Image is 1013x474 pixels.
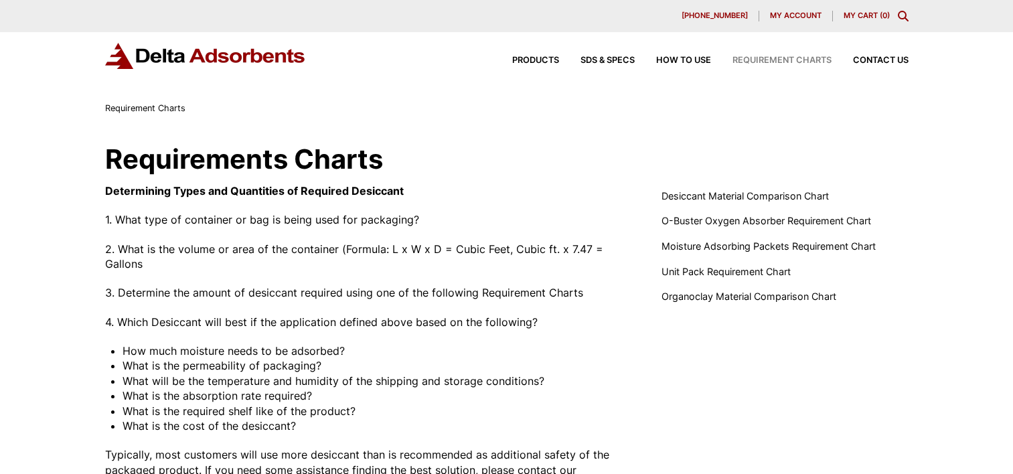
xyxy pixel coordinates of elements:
[832,56,909,65] a: Contact Us
[770,12,822,19] span: My account
[123,404,629,418] li: What is the required shelf like of the product?
[105,242,630,272] p: 2. What is the volume or area of the container (Formula: L x W x D = Cubic Feet, Cubic ft. x 7.47...
[105,212,630,227] p: 1. What type of container or bag is being used for packaging?
[580,56,635,65] span: SDS & SPECS
[898,11,909,21] div: Toggle Modal Content
[661,189,829,204] a: Desiccant Material Comparison Chart
[656,56,711,65] span: How to Use
[682,12,748,19] span: [PHONE_NUMBER]
[105,43,306,69] img: Delta Adsorbents
[661,214,871,228] a: O-Buster Oxygen Absorber Requirement Chart
[853,56,909,65] span: Contact Us
[559,56,635,65] a: SDS & SPECS
[512,56,559,65] span: Products
[671,11,759,21] a: [PHONE_NUMBER]
[661,289,836,304] a: Organoclay Material Comparison Chart
[491,56,559,65] a: Products
[661,264,791,279] a: Unit Pack Requirement Chart
[661,239,876,254] a: Moisture Adsorbing Packets Requirement Chart
[123,418,629,433] li: What is the cost of the desiccant?
[844,11,890,20] a: My Cart (0)
[105,103,185,113] span: Requirement Charts
[105,184,404,197] strong: Determining Types and Quantities of Required Desiccant
[123,374,629,388] li: What will be the temperature and humidity of the shipping and storage conditions?
[105,315,630,329] p: 4. Which Desiccant will best if the application defined above based on the following?
[711,56,832,65] a: Requirement Charts
[732,56,832,65] span: Requirement Charts
[635,56,711,65] a: How to Use
[759,11,833,21] a: My account
[123,358,629,373] li: What is the permeability of packaging?
[123,388,629,403] li: What is the absorption rate required?
[882,11,887,20] span: 0
[105,285,630,300] p: 3. Determine the amount of desiccant required using one of the following Requirement Charts
[105,146,909,173] h1: Requirements Charts
[123,343,629,358] li: How much moisture needs to be adsorbed?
